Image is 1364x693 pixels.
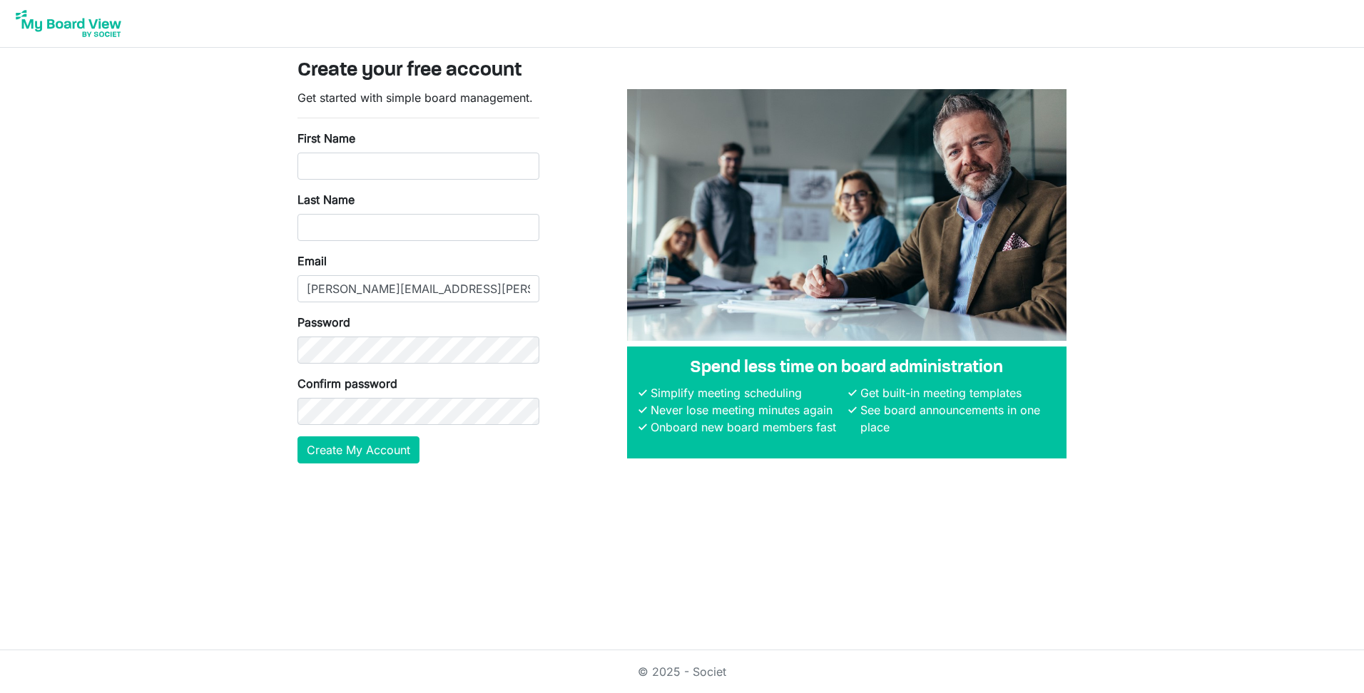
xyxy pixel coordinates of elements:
li: Get built-in meeting templates [857,384,1055,401]
button: Create My Account [297,436,419,463]
li: Onboard new board members fast [647,419,845,436]
span: Get started with simple board management. [297,91,533,105]
img: A photograph of board members sitting at a table [627,89,1067,341]
label: Password [297,314,350,331]
li: See board announcements in one place [857,401,1055,436]
label: First Name [297,130,355,147]
label: Email [297,252,327,269]
li: Never lose meeting minutes again [647,401,845,419]
label: Confirm password [297,375,397,392]
h3: Create your free account [297,59,1067,83]
h4: Spend less time on board administration [638,358,1055,379]
li: Simplify meeting scheduling [647,384,845,401]
label: Last Name [297,191,355,208]
a: © 2025 - Societ [638,664,726,679]
img: My Board View Logo [11,6,126,41]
